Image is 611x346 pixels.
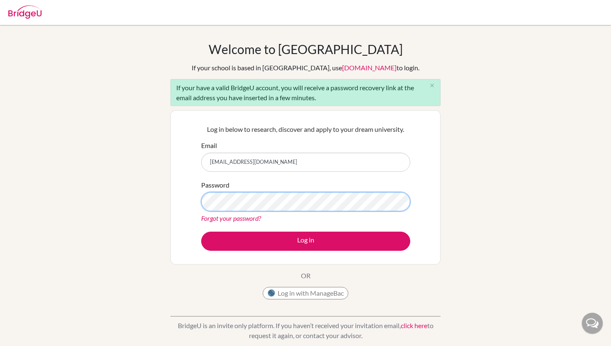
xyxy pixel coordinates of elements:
[342,64,397,72] a: [DOMAIN_NAME]
[8,5,42,19] img: Bridge-U
[192,63,419,73] div: If your school is based in [GEOGRAPHIC_DATA], use to login.
[170,321,441,341] p: BridgeU is an invite only platform. If you haven’t received your invitation email, to request it ...
[201,232,410,251] button: Log in
[424,79,440,92] button: Close
[429,82,435,89] i: close
[201,214,261,222] a: Forgot your password?
[170,79,441,106] div: If your have a valid BridgeU account, you will receive a password recovery link at the email addr...
[201,180,229,190] label: Password
[301,271,310,281] p: OR
[401,321,427,329] a: click here
[19,6,36,13] span: Help
[201,124,410,134] p: Log in below to research, discover and apply to your dream university.
[201,141,217,151] label: Email
[263,287,348,299] button: Log in with ManageBac
[209,42,403,57] h1: Welcome to [GEOGRAPHIC_DATA]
